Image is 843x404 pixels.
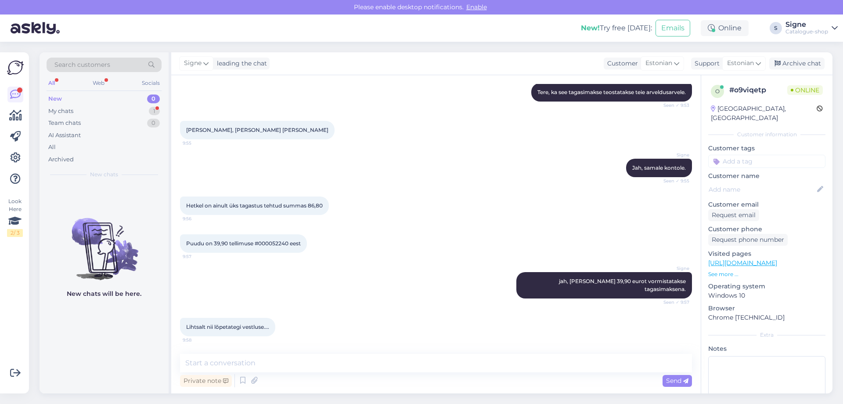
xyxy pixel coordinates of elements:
[7,229,23,237] div: 2 / 3
[708,291,825,300] p: Windows 10
[770,22,782,34] div: S
[656,102,689,109] span: Seen ✓ 9:53
[656,178,689,184] span: Seen ✓ 9:55
[91,77,106,89] div: Web
[48,155,74,164] div: Archived
[183,337,216,343] span: 9:58
[48,143,56,152] div: All
[708,304,825,313] p: Browser
[7,197,23,237] div: Look Here
[47,77,57,89] div: All
[787,85,823,95] span: Online
[147,95,160,103] div: 0
[186,324,269,330] span: Lihtsalt nii lõpetategi vestluse....
[711,104,817,123] div: [GEOGRAPHIC_DATA], [GEOGRAPHIC_DATA]
[559,278,687,292] span: jah, [PERSON_NAME] 39,90 eurot vormistatakse tagasimaksena.
[727,58,754,68] span: Estonian
[90,171,118,178] span: New chats
[785,21,838,35] a: SigneCatalogue-shop
[708,259,777,267] a: [URL][DOMAIN_NAME]
[632,164,686,171] span: Jah, samale kontole.
[708,171,825,181] p: Customer name
[656,20,690,36] button: Emails
[40,202,169,281] img: No chats
[656,299,689,306] span: Seen ✓ 9:57
[7,59,24,76] img: Askly Logo
[708,131,825,138] div: Customer information
[48,131,81,140] div: AI Assistant
[708,155,825,168] input: Add a tag
[709,185,815,194] input: Add name
[708,144,825,153] p: Customer tags
[183,253,216,260] span: 9:57
[708,344,825,353] p: Notes
[183,140,216,146] span: 9:55
[701,20,749,36] div: Online
[691,59,720,68] div: Support
[666,377,688,385] span: Send
[708,270,825,278] p: See more ...
[581,24,600,32] b: New!
[184,58,202,68] span: Signe
[729,85,787,95] div: # o9viqetp
[67,289,141,298] p: New chats will be here.
[656,265,689,272] span: Signe
[715,88,720,95] span: o
[54,60,110,69] span: Search customers
[785,28,828,35] div: Catalogue-shop
[183,215,216,222] span: 9:56
[581,23,652,33] div: Try free [DATE]:
[708,225,825,234] p: Customer phone
[785,21,828,28] div: Signe
[769,58,825,69] div: Archive chat
[180,375,232,387] div: Private note
[656,152,689,158] span: Signe
[537,89,686,95] span: Tere, ka see tagasimakse teostatakse teie arveldusarvele.
[708,249,825,258] p: Visited pages
[147,119,160,127] div: 0
[48,107,73,116] div: My chats
[708,282,825,291] p: Operating system
[708,200,825,209] p: Customer email
[464,3,490,11] span: Enable
[645,58,672,68] span: Estonian
[140,77,162,89] div: Socials
[186,240,301,247] span: Puudu on 39,90 tellimuse #000052240 eest
[186,202,323,209] span: Hetkel on ainult üks tagastus tehtud summas 86,80
[186,127,328,133] span: [PERSON_NAME], [PERSON_NAME] [PERSON_NAME]
[708,331,825,339] div: Extra
[708,234,788,246] div: Request phone number
[708,313,825,322] p: Chrome [TECHNICAL_ID]
[48,95,62,103] div: New
[604,59,638,68] div: Customer
[149,107,160,116] div: 1
[708,209,759,221] div: Request email
[48,119,81,127] div: Team chats
[213,59,267,68] div: leading the chat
